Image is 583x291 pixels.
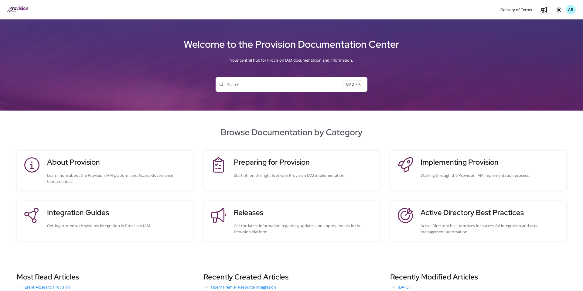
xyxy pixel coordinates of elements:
span: AR [568,7,574,13]
button: SearchCMD + K [216,77,367,92]
a: ReleasesGet the latest information regarding updates and improvements in the Provision platform. [210,207,373,235]
h3: Recently Created Articles [203,272,380,282]
img: brand logo [7,6,29,13]
div: Learn more about the Provision IAM platform and Access Governance fundamentals. [47,172,187,184]
a: Active Directory Best PracticesActive Directory best practices for successful integration and use... [396,207,560,235]
h3: Most Read Articles [17,272,193,282]
button: AR [566,5,576,15]
h3: Implementing Provision [421,157,560,168]
h1: Welcome to the Provision Documentation Center [7,36,576,53]
a: Preparing for ProvisionStart off on the right foot with Provision IAM implementation. [210,157,373,184]
div: Walking through the Provision IAM implementation process. [421,172,560,178]
span: Search [220,81,343,87]
h3: Integration Guides [47,207,187,218]
button: Theme options [554,5,564,15]
a: About ProvisionLearn more about the Provision IAM platform and Access Governance fundamentals. [23,157,187,184]
div: Start off on the right foot with Provision IAM implementation. [234,172,373,178]
span: CMD + K [343,80,363,89]
a: Project logo [7,6,29,13]
div: Getting started with systems integration in Provision IAM. [47,223,187,229]
h3: Active Directory Best Practices [421,207,560,218]
div: Get the latest information regarding updates and improvements in the Provision platform. [234,223,373,235]
h3: About Provision [47,157,187,168]
a: Whats new [539,5,549,15]
a: Integration GuidesGetting started with systems integration in Provision IAM. [23,207,187,235]
h3: Preparing for Provision [234,157,373,168]
h3: Releases [234,207,373,218]
h3: Recently Modified Articles [390,272,566,282]
span: Glossary of Terms [499,7,532,12]
div: Active Directory best practices for successful integration and user management automation. [421,223,560,235]
div: Your central hub for Provision IAM documentation and information. [7,53,576,68]
a: Implementing ProvisionWalking through the Provision IAM implementation process. [396,157,560,184]
h2: Browse Documentation by Category [7,126,576,139]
